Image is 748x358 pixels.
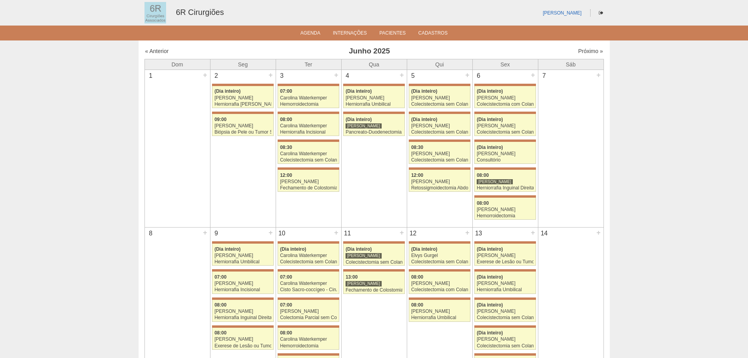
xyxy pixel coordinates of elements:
[342,228,354,239] div: 11
[214,123,271,129] div: [PERSON_NAME]
[212,84,273,86] div: Key: Maria Braido
[411,145,423,150] span: 08:30
[278,300,339,322] a: 07:00 [PERSON_NAME] Colectomia Parcial sem Colostomia
[255,46,484,57] h3: Junho 2025
[409,241,470,244] div: Key: Maria Braido
[477,88,503,94] span: (Dia inteiro)
[212,244,273,266] a: (Dia inteiro) [PERSON_NAME] Herniorrafia Umbilical
[212,297,273,300] div: Key: Maria Braido
[477,151,534,156] div: [PERSON_NAME]
[474,114,536,136] a: (Dia inteiro) [PERSON_NAME] Colecistectomia sem Colangiografia VL
[280,151,337,156] div: Carolina Waterkemper
[280,315,337,320] div: Colectomia Parcial sem Colostomia
[477,253,534,258] div: [PERSON_NAME]
[214,102,271,107] div: Herniorrafia [PERSON_NAME]
[278,325,339,328] div: Key: Maria Braido
[474,195,536,198] div: Key: Maria Braido
[477,145,503,150] span: (Dia inteiro)
[280,158,337,163] div: Colecistectomia sem Colangiografia VL
[474,241,536,244] div: Key: Maria Braido
[280,117,292,122] span: 08:00
[214,88,241,94] span: (Dia inteiro)
[407,70,419,82] div: 5
[473,228,485,239] div: 13
[280,123,337,129] div: Carolina Waterkemper
[474,272,536,294] a: (Dia inteiro) [PERSON_NAME] Herniorrafia Umbilical
[409,86,470,108] a: (Dia inteiro) [PERSON_NAME] Colecistectomia sem Colangiografia VL
[280,274,292,280] span: 07:00
[474,297,536,300] div: Key: Maria Braido
[346,88,372,94] span: (Dia inteiro)
[474,84,536,86] div: Key: Maria Braido
[477,337,534,342] div: [PERSON_NAME]
[214,117,227,122] span: 09:00
[276,228,288,239] div: 10
[267,228,274,238] div: +
[278,244,339,266] a: (Dia inteiro) Carolina Waterkemper Colecistectomia sem Colangiografia VL
[477,281,534,286] div: [PERSON_NAME]
[538,228,550,239] div: 14
[477,287,534,292] div: Herniorrafia Umbilical
[278,142,339,164] a: 08:30 Carolina Waterkemper Colecistectomia sem Colangiografia VL
[212,112,273,114] div: Key: Maria Braido
[399,228,405,238] div: +
[477,173,489,178] span: 08:00
[280,130,337,135] div: Herniorrafia Incisional
[278,114,339,136] a: 08:00 Carolina Waterkemper Herniorrafia Incisional
[409,170,470,192] a: 12:00 [PERSON_NAME] Retossigmoidectomia Abdominal
[538,59,604,70] th: Sáb
[409,84,470,86] div: Key: Maria Braido
[477,117,503,122] span: (Dia inteiro)
[343,114,404,136] a: (Dia inteiro) [PERSON_NAME] Pancreato-Duodenectomia com Linfadenectomia
[276,70,288,82] div: 3
[278,84,339,86] div: Key: Maria Braido
[280,302,292,308] span: 07:00
[280,173,292,178] span: 12:00
[333,228,340,238] div: +
[145,48,169,54] a: « Anterior
[411,158,468,163] div: Colecistectomia sem Colangiografia VL
[280,95,337,101] div: Carolina Waterkemper
[599,11,603,15] i: Sair
[538,70,550,82] div: 7
[477,200,489,206] span: 08:00
[346,281,382,286] div: [PERSON_NAME]
[411,123,468,129] div: [PERSON_NAME]
[333,70,340,80] div: +
[578,48,603,54] a: Próximo »
[379,30,406,38] a: Pacientes
[346,117,372,122] span: (Dia inteiro)
[409,297,470,300] div: Key: Maria Braido
[477,315,534,320] div: Colecistectomia sem Colangiografia VL
[214,95,271,101] div: [PERSON_NAME]
[477,130,534,135] div: Colecistectomia sem Colangiografia VL
[300,30,320,38] a: Agenda
[212,241,273,244] div: Key: Maria Braido
[474,353,536,356] div: Key: Maria Braido
[411,287,468,292] div: Colecistectomia com Colangiografia VL
[278,353,339,356] div: Key: Maria Braido
[477,309,534,314] div: [PERSON_NAME]
[343,244,404,266] a: (Dia inteiro) [PERSON_NAME] Colecistectomia sem Colangiografia
[477,179,513,185] div: [PERSON_NAME]
[145,70,157,82] div: 1
[280,337,337,342] div: Carolina Waterkemper
[212,272,273,294] a: 07:00 [PERSON_NAME] Herniorrafia Incisional
[411,302,423,308] span: 08:00
[278,297,339,300] div: Key: Maria Braido
[280,287,337,292] div: Cisto Sacro-coccígeo - Cirurgia
[411,259,468,264] div: Colecistectomia sem Colangiografia VL
[342,70,354,82] div: 4
[210,228,223,239] div: 9
[411,309,468,314] div: [PERSON_NAME]
[212,328,273,350] a: 08:00 [PERSON_NAME] Exerese de Lesão ou Tumor de Pele
[212,114,273,136] a: 09:00 [PERSON_NAME] Biópsia de Pele ou Tumor Superficial
[399,70,405,80] div: +
[144,59,210,70] th: Dom
[407,59,472,70] th: Qui
[477,343,534,349] div: Colecistectomia sem Colangiografia
[411,179,468,184] div: [PERSON_NAME]
[280,281,337,286] div: Carolina Waterkemper
[346,102,402,107] div: Herniorrafia Umbilical
[409,269,470,272] div: Key: Maria Braido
